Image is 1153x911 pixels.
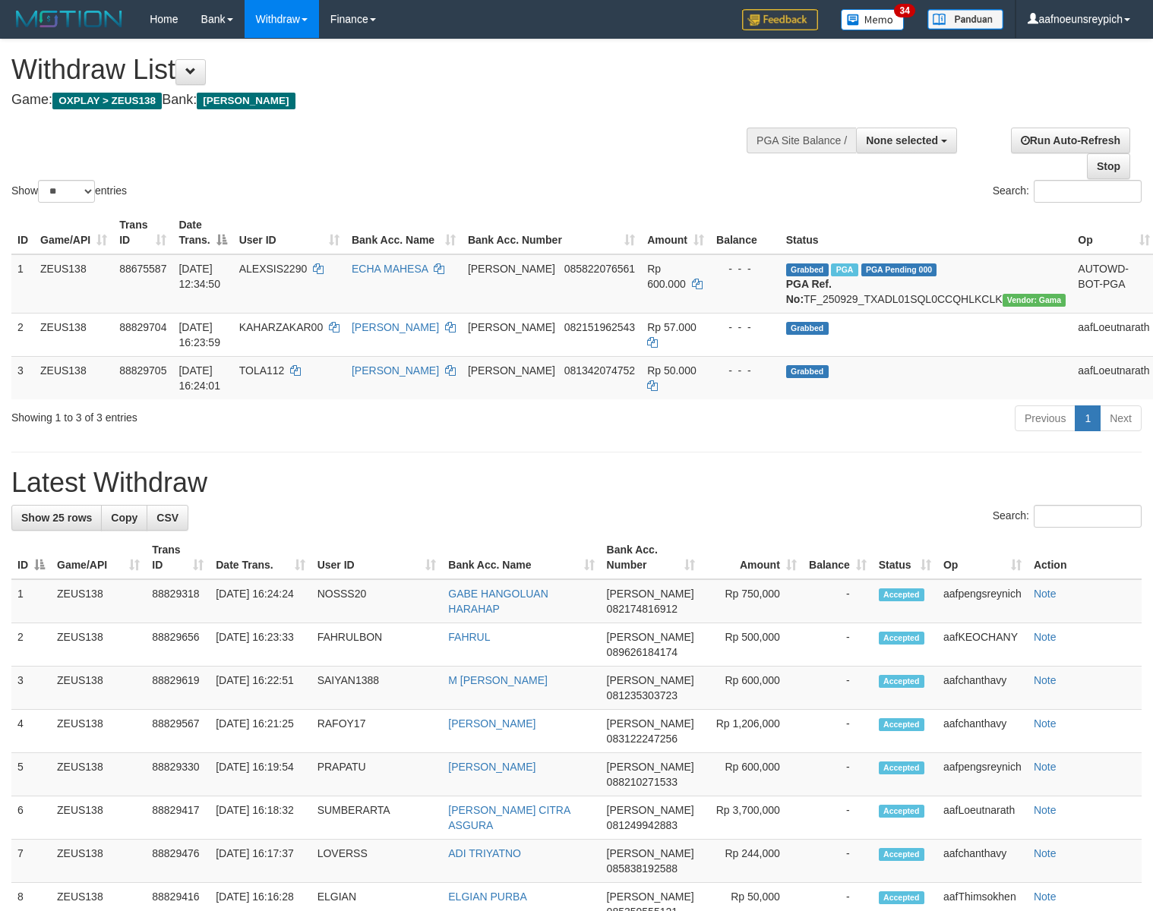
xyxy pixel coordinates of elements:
input: Search: [1034,180,1142,203]
th: Game/API: activate to sort column ascending [51,536,146,579]
a: [PERSON_NAME] [448,717,535,730]
a: Note [1034,674,1057,686]
th: ID [11,211,34,254]
span: PGA Pending [861,263,937,276]
div: - - - [716,363,774,378]
span: [PERSON_NAME] [468,364,555,377]
span: [PERSON_NAME] [607,631,694,643]
td: SUMBERARTA [311,796,443,840]
span: [PERSON_NAME] [607,588,694,600]
td: 88829330 [146,753,210,796]
td: ZEUS138 [51,840,146,883]
a: Show 25 rows [11,505,102,531]
td: ZEUS138 [34,356,113,399]
td: aafchanthavy [937,840,1028,883]
span: Show 25 rows [21,512,92,524]
td: aafpengsreynich [937,579,1028,623]
a: ADI TRIYATNO [448,847,521,859]
td: Rp 600,000 [701,667,803,710]
td: - [803,623,873,667]
td: SAIYAN1388 [311,667,443,710]
th: Op: activate to sort column ascending [937,536,1028,579]
span: Accepted [879,718,924,731]
h1: Latest Withdraw [11,468,1142,498]
td: 88829417 [146,796,210,840]
span: Copy 083122247256 to clipboard [607,733,678,745]
div: PGA Site Balance / [747,128,856,153]
td: ZEUS138 [51,796,146,840]
img: panduan.png [927,9,1003,30]
td: - [803,710,873,753]
td: FAHRULBON [311,623,443,667]
td: - [803,667,873,710]
span: TOLA112 [239,364,285,377]
span: Rp 57.000 [647,321,697,333]
td: - [803,840,873,883]
td: 1 [11,254,34,314]
img: MOTION_logo.png [11,8,127,30]
a: ECHA MAHESA [352,263,428,275]
td: [DATE] 16:19:54 [210,753,311,796]
td: - [803,796,873,840]
td: [DATE] 16:24:24 [210,579,311,623]
span: Accepted [879,632,924,645]
img: Feedback.jpg [742,9,818,30]
td: 88829656 [146,623,210,667]
th: Trans ID: activate to sort column ascending [146,536,210,579]
a: Stop [1087,153,1130,179]
td: ZEUS138 [51,667,146,710]
td: aafchanthavy [937,710,1028,753]
td: 7 [11,840,51,883]
td: 3 [11,356,34,399]
a: [PERSON_NAME] [352,364,439,377]
td: [DATE] 16:17:37 [210,840,311,883]
span: [PERSON_NAME] [468,263,555,275]
b: PGA Ref. No: [786,278,832,305]
a: GABE HANGOLUAN HARAHAP [448,588,548,615]
a: Note [1034,761,1057,773]
button: None selected [856,128,957,153]
span: Accepted [879,761,924,774]
span: Accepted [879,805,924,818]
span: Copy 081235303723 to clipboard [607,689,678,701]
td: ZEUS138 [51,710,146,753]
span: Copy 082151962543 to clipboard [564,321,635,333]
span: [PERSON_NAME] [607,674,694,686]
td: 6 [11,796,51,840]
td: RAFOY17 [311,710,443,753]
span: Vendor URL: https://trx31.1velocity.biz [1003,294,1066,307]
td: 4 [11,710,51,753]
td: Rp 244,000 [701,840,803,883]
td: 88829567 [146,710,210,753]
a: Note [1034,847,1057,859]
td: ZEUS138 [34,254,113,314]
td: 1 [11,579,51,623]
td: Rp 600,000 [701,753,803,796]
td: 2 [11,313,34,356]
span: ALEXSIS2290 [239,263,308,275]
th: ID: activate to sort column descending [11,536,51,579]
td: 88829476 [146,840,210,883]
th: Date Trans.: activate to sort column descending [172,211,232,254]
td: LOVERSS [311,840,443,883]
td: PRAPATU [311,753,443,796]
span: Accepted [879,588,924,601]
span: Copy 081342074752 to clipboard [564,364,635,377]
td: 5 [11,753,51,796]
span: Grabbed [786,365,829,378]
a: CSV [147,505,188,531]
h1: Withdraw List [11,55,753,85]
span: Rp 50.000 [647,364,697,377]
td: Rp 3,700,000 [701,796,803,840]
th: Bank Acc. Number: activate to sort column ascending [601,536,702,579]
label: Search: [993,505,1142,528]
span: Copy 088210271533 to clipboard [607,776,678,788]
a: Run Auto-Refresh [1011,128,1130,153]
a: Note [1034,588,1057,600]
span: [DATE] 12:34:50 [178,263,220,290]
span: [PERSON_NAME] [197,93,295,109]
span: [PERSON_NAME] [607,847,694,859]
a: Note [1034,891,1057,903]
span: Grabbed [786,322,829,335]
td: - [803,753,873,796]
